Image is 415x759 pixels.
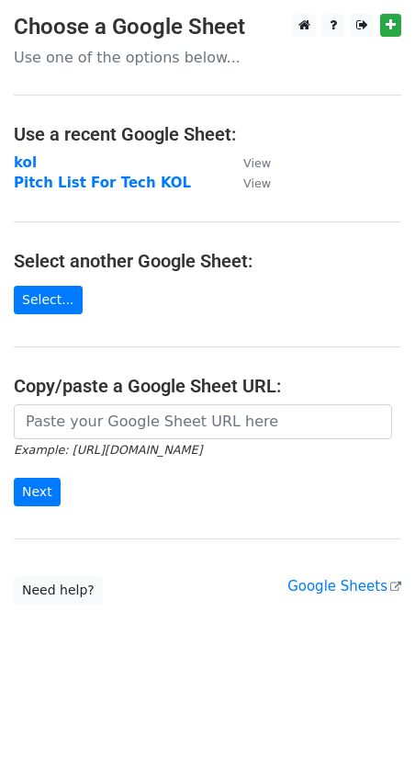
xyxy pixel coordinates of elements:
h4: Copy/paste a Google Sheet URL: [14,375,401,397]
a: Need help? [14,576,103,605]
small: View [243,156,271,170]
a: Google Sheets [287,578,401,595]
a: View [225,175,271,191]
h4: Select another Google Sheet: [14,250,401,272]
a: kol [14,154,37,171]
h4: Use a recent Google Sheet: [14,123,401,145]
h3: Choose a Google Sheet [14,14,401,40]
input: Paste your Google Sheet URL here [14,404,392,439]
small: View [243,176,271,190]
a: Select... [14,286,83,314]
input: Next [14,478,61,506]
small: Example: [URL][DOMAIN_NAME] [14,443,202,457]
p: Use one of the options below... [14,48,401,67]
a: Pitch List For Tech KOL [14,175,191,191]
a: View [225,154,271,171]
